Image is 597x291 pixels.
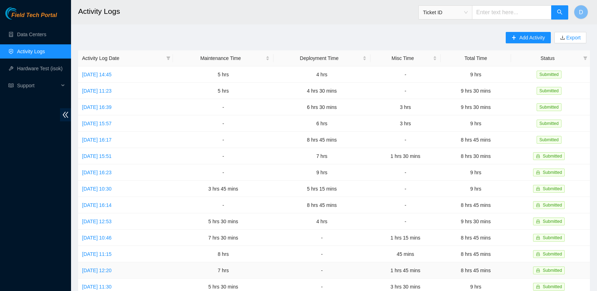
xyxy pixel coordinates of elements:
td: - [173,115,273,132]
td: 9 hrs 30 mins [441,99,511,115]
a: [DATE] 11:23 [82,88,112,94]
td: 8 hrs 30 mins [441,148,511,164]
span: lock [536,154,540,158]
span: lock [536,170,540,175]
a: Hardware Test (isok) [17,66,63,71]
td: 7 hrs [173,262,273,279]
span: filter [165,53,172,64]
span: Submitted [537,87,561,95]
td: 5 hrs [173,83,273,99]
span: Field Tech Portal [11,12,57,19]
span: Activity Log Date [82,54,163,62]
td: 8 hrs 45 mins [441,246,511,262]
td: 9 hrs [441,115,511,132]
td: - [370,164,441,181]
span: Submitted [537,71,561,78]
td: 6 hrs [273,115,370,132]
td: 5 hrs 30 mins [173,213,273,230]
td: 9 hrs [441,66,511,83]
th: Total Time [441,50,511,66]
td: - [370,66,441,83]
td: 5 hrs 15 mins [273,181,370,197]
span: D [579,8,583,17]
td: 8 hrs [173,246,273,262]
span: read [9,83,13,88]
a: [DATE] 12:53 [82,219,112,224]
td: - [370,197,441,213]
td: - [273,246,370,262]
span: lock [536,203,540,207]
td: 7 hrs 30 mins [173,230,273,246]
td: 5 hrs [173,66,273,83]
a: [DATE] 11:15 [82,251,112,257]
span: Support [17,78,59,93]
span: download [560,35,565,41]
a: [DATE] 10:46 [82,235,112,241]
img: Akamai Technologies [5,7,36,20]
td: - [370,181,441,197]
a: [DATE] 16:14 [82,202,112,208]
a: [DATE] 12:20 [82,268,112,273]
td: 9 hrs [441,181,511,197]
button: D [574,5,588,19]
td: 45 mins [370,246,441,262]
span: plus [511,35,516,41]
button: plusAdd Activity [506,32,550,43]
td: - [273,262,370,279]
a: [DATE] 10:30 [82,186,112,192]
a: [DATE] 16:39 [82,104,112,110]
span: lock [536,187,540,191]
span: Submitted [537,120,561,127]
input: Enter text here... [472,5,552,20]
td: 1 hrs 30 mins [370,148,441,164]
span: Submitted [543,186,562,191]
a: [DATE] 16:17 [82,137,112,143]
td: - [370,213,441,230]
td: 9 hrs 30 mins [441,213,511,230]
a: [DATE] 15:51 [82,153,112,159]
a: [DATE] 14:45 [82,72,112,77]
td: 7 hrs [273,148,370,164]
span: Submitted [543,170,562,175]
td: - [273,230,370,246]
td: - [370,132,441,148]
span: lock [536,268,540,273]
td: 3 hrs 45 mins [173,181,273,197]
td: 1 hrs 15 mins [370,230,441,246]
td: 8 hrs 45 mins [441,197,511,213]
span: lock [536,285,540,289]
span: Ticket ID [423,7,468,18]
a: Data Centers [17,32,46,37]
span: search [557,9,563,16]
td: 4 hrs [273,66,370,83]
td: 8 hrs 45 mins [441,230,511,246]
td: 6 hrs 30 mins [273,99,370,115]
span: Submitted [543,252,562,257]
td: - [173,148,273,164]
a: Export [565,35,581,40]
span: lock [536,252,540,256]
td: - [370,83,441,99]
span: Submitted [543,154,562,159]
td: 3 hrs [370,115,441,132]
span: Add Activity [519,34,545,42]
td: - [173,164,273,181]
span: Submitted [537,136,561,144]
td: 8 hrs 45 mins [273,197,370,213]
a: [DATE] 11:30 [82,284,112,290]
td: 8 hrs 45 mins [273,132,370,148]
td: 8 hrs 45 mins [441,132,511,148]
td: - [173,132,273,148]
td: 4 hrs [273,213,370,230]
td: 4 hrs 30 mins [273,83,370,99]
td: 9 hrs [273,164,370,181]
td: 9 hrs [441,164,511,181]
span: lock [536,236,540,240]
button: search [551,5,568,20]
span: filter [582,53,589,64]
span: filter [166,56,170,60]
td: 1 hrs 45 mins [370,262,441,279]
td: 3 hrs [370,99,441,115]
span: Status [515,54,580,62]
span: Submitted [543,219,562,224]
